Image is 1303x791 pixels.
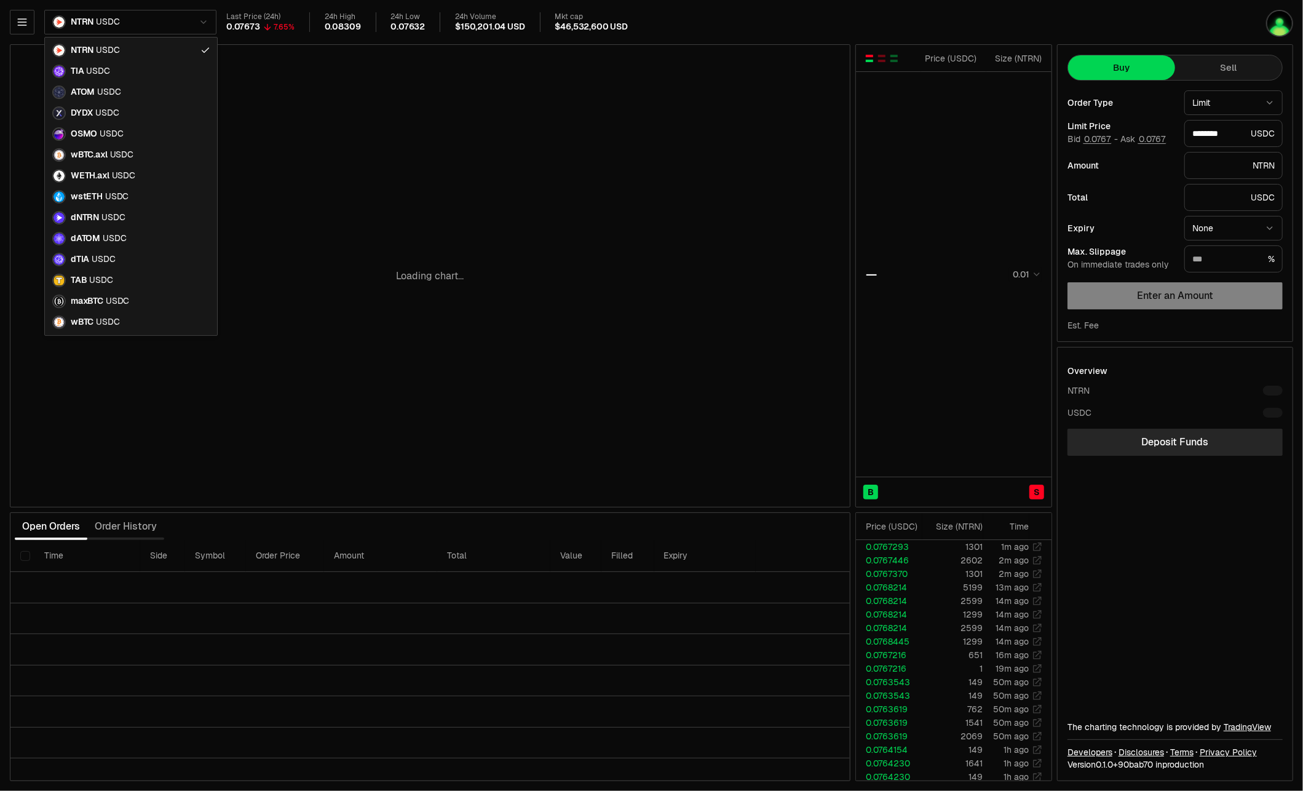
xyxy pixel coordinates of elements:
[71,170,109,181] span: WETH.axl
[71,275,87,286] span: TAB
[71,108,93,119] span: DYDX
[71,254,89,265] span: dTIA
[53,45,65,56] img: NTRN Logo
[86,66,109,77] span: USDC
[71,233,100,244] span: dATOM
[89,275,113,286] span: USDC
[53,212,65,223] img: dNTRN Logo
[53,129,65,140] img: OSMO Logo
[71,296,103,307] span: maxBTC
[53,275,65,286] img: TAB Logo
[53,254,65,265] img: dTIA Logo
[53,108,65,119] img: DYDX Logo
[105,191,129,202] span: USDC
[97,87,121,98] span: USDC
[112,170,135,181] span: USDC
[96,317,119,328] span: USDC
[53,296,65,307] img: maxBTC Logo
[103,233,126,244] span: USDC
[53,149,65,161] img: wBTC.axl Logo
[53,170,65,181] img: WETH.axl Logo
[71,317,93,328] span: wBTC
[71,87,95,98] span: ATOM
[71,45,93,56] span: NTRN
[110,149,133,161] span: USDC
[71,149,108,161] span: wBTC.axl
[53,233,65,244] img: dATOM Logo
[53,191,65,202] img: wstETH Logo
[71,129,97,140] span: OSMO
[71,212,99,223] span: dNTRN
[92,254,115,265] span: USDC
[106,296,129,307] span: USDC
[53,317,65,328] img: wBTC Logo
[53,87,65,98] img: ATOM Logo
[53,66,65,77] img: TIA Logo
[96,45,119,56] span: USDC
[101,212,125,223] span: USDC
[100,129,123,140] span: USDC
[71,66,84,77] span: TIA
[71,191,103,202] span: wstETH
[95,108,119,119] span: USDC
